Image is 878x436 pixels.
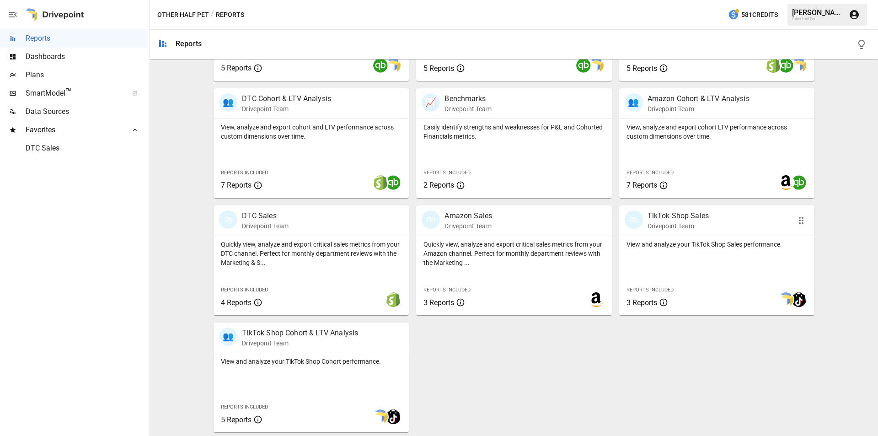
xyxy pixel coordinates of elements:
p: View and analyze your TikTok Shop Sales performance. [626,240,807,249]
span: Dashboards [26,51,148,62]
img: smart model [386,58,401,73]
span: 3 Reports [626,298,657,307]
span: Reports Included [221,404,268,410]
span: 7 Reports [626,181,657,189]
div: 🛍 [625,210,643,229]
span: 5 Reports [221,64,252,72]
div: / [211,9,214,21]
span: Plans [26,70,148,81]
p: Drivepoint Team [242,104,331,113]
span: Reports Included [221,170,268,176]
p: DTC Cohort & LTV Analysis [242,93,331,104]
div: [PERSON_NAME] [792,8,843,17]
span: 581 Credits [741,9,778,21]
span: Reports Included [423,170,471,176]
p: Drivepoint Team [444,221,492,231]
p: TikTok Shop Sales [648,210,709,221]
div: Other Half Pet [792,17,843,21]
p: Drivepoint Team [648,104,750,113]
p: DTC Sales [242,210,289,221]
p: Drivepoint Team [242,339,358,348]
button: 581Credits [724,6,782,23]
img: smart model [373,409,388,424]
span: 7 Reports [221,181,252,189]
span: Data Sources [26,106,148,117]
span: Reports Included [423,287,471,293]
p: View, analyze and export cohort and LTV performance across custom dimensions over time. [221,123,402,141]
img: amazon [779,175,793,190]
div: 👥 [625,93,643,112]
p: Easily identify strengths and weaknesses for P&L and Cohorted Financials metrics. [423,123,604,141]
img: quickbooks [779,58,793,73]
p: Drivepoint Team [444,104,491,113]
img: tiktok [792,292,806,307]
span: 2 Reports [423,181,454,189]
img: tiktok [386,409,401,424]
p: Benchmarks [444,93,491,104]
span: 5 Reports [626,64,657,73]
button: Other Half Pet [157,9,209,21]
p: Amazon Cohort & LTV Analysis [648,93,750,104]
p: Quickly view, analyze and export critical sales metrics from your Amazon channel. Perfect for mon... [423,240,604,267]
img: shopify [386,292,401,307]
span: Reports Included [626,287,674,293]
div: 📈 [422,93,440,112]
div: 🛍 [219,210,237,229]
span: ™ [65,86,72,98]
span: Reports Included [221,287,268,293]
span: 3 Reports [423,298,454,307]
div: 🛍 [422,210,440,229]
img: quickbooks [792,175,806,190]
span: DTC Sales [26,143,148,154]
p: Drivepoint Team [242,221,289,231]
p: Quickly view, analyze and export critical sales metrics from your DTC channel. Perfect for monthl... [221,240,402,267]
p: View and analyze your TikTok Shop Cohort performance. [221,357,402,366]
img: smart model [589,58,604,73]
img: quickbooks [386,175,401,190]
span: Favorites [26,124,122,135]
img: quickbooks [373,58,388,73]
img: smart model [779,292,793,307]
span: 5 Reports [221,415,252,424]
span: Reports [26,33,148,44]
img: quickbooks [576,58,591,73]
span: 4 Reports [221,298,252,307]
span: Reports Included [626,170,674,176]
img: smart model [792,58,806,73]
span: SmartModel [26,88,122,99]
img: amazon [589,292,604,307]
img: shopify [766,58,781,73]
div: 👥 [219,328,237,346]
img: shopify [373,175,388,190]
div: 👥 [219,93,237,112]
p: View, analyze and export cohort LTV performance across custom dimensions over time. [626,123,807,141]
p: Drivepoint Team [648,221,709,231]
div: Reports [176,39,202,48]
p: TikTok Shop Cohort & LTV Analysis [242,328,358,339]
span: 5 Reports [423,64,454,73]
p: Amazon Sales [444,210,492,221]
